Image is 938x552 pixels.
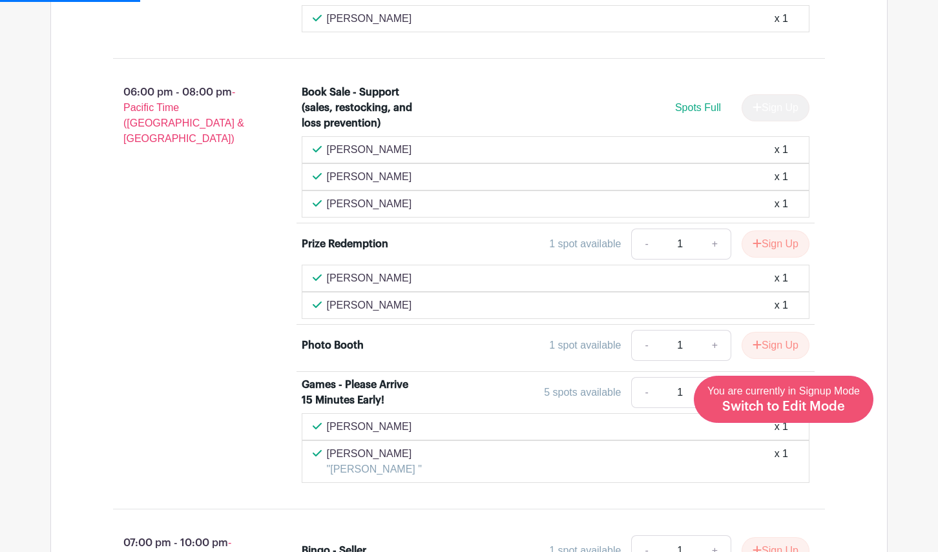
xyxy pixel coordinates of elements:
[775,169,788,185] div: x 1
[327,142,412,158] p: [PERSON_NAME]
[327,298,412,313] p: [PERSON_NAME]
[775,298,788,313] div: x 1
[302,85,413,131] div: Book Sale - Support (sales, restocking, and loss prevention)
[302,338,364,353] div: Photo Booth
[675,102,721,113] span: Spots Full
[694,376,873,423] a: You are currently in Signup Mode Switch to Edit Mode
[327,271,412,286] p: [PERSON_NAME]
[631,229,661,260] a: -
[544,385,621,400] div: 5 spots available
[722,400,845,413] span: Switch to Edit Mode
[775,271,788,286] div: x 1
[123,87,244,144] span: - Pacific Time ([GEOGRAPHIC_DATA] & [GEOGRAPHIC_DATA])
[92,79,281,152] p: 06:00 pm - 08:00 pm
[327,446,422,462] p: [PERSON_NAME]
[327,462,422,477] p: "[PERSON_NAME] "
[775,11,788,26] div: x 1
[327,11,412,26] p: [PERSON_NAME]
[302,236,388,252] div: Prize Redemption
[327,169,412,185] p: [PERSON_NAME]
[775,142,788,158] div: x 1
[631,377,661,408] a: -
[549,236,621,252] div: 1 spot available
[775,446,788,477] div: x 1
[699,229,731,260] a: +
[327,419,412,434] p: [PERSON_NAME]
[707,385,860,413] span: You are currently in Signup Mode
[742,230,809,258] button: Sign Up
[631,330,661,361] a: -
[699,330,731,361] a: +
[327,196,412,212] p: [PERSON_NAME]
[775,419,788,434] div: x 1
[549,338,621,353] div: 1 spot available
[775,196,788,212] div: x 1
[742,332,809,359] button: Sign Up
[302,377,413,408] div: Games - Please Arrive 15 Minutes Early!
